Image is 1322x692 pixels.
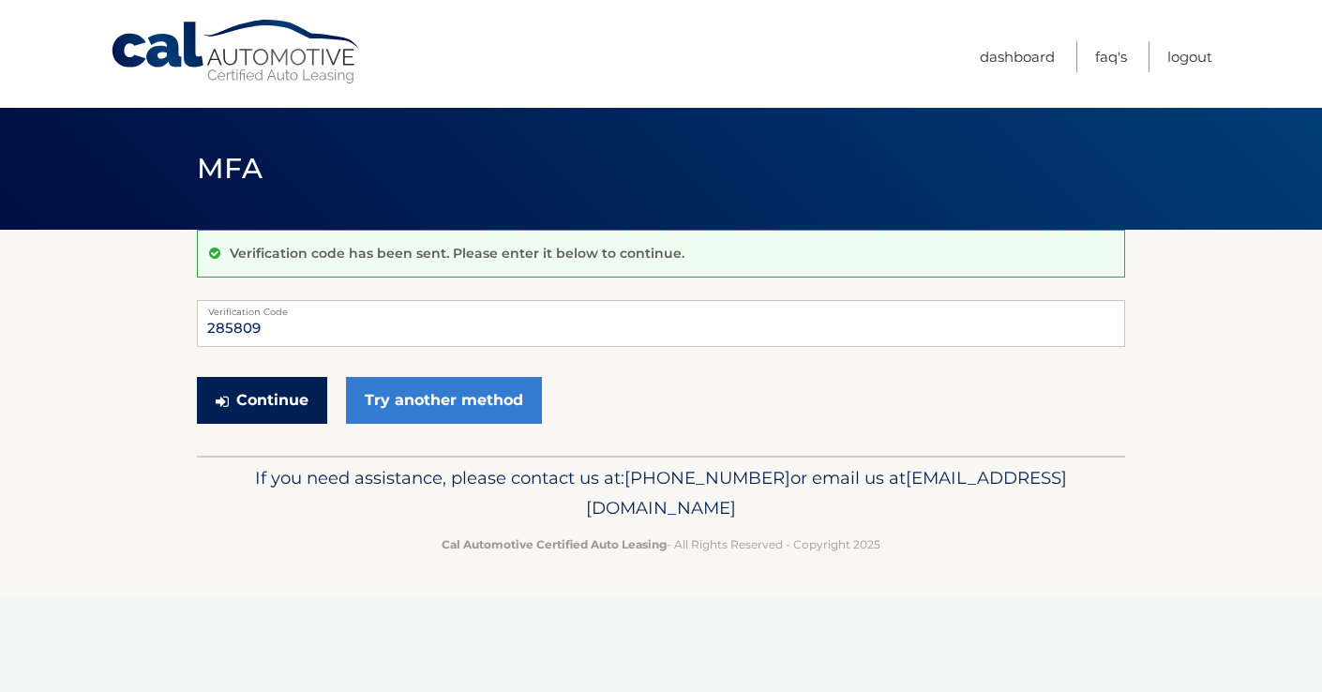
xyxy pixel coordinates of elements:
input: Verification Code [197,300,1125,347]
span: [PHONE_NUMBER] [624,467,790,489]
p: - All Rights Reserved - Copyright 2025 [209,534,1113,554]
a: Cal Automotive [110,19,363,85]
a: Dashboard [980,41,1055,72]
p: If you need assistance, please contact us at: or email us at [209,463,1113,523]
label: Verification Code [197,300,1125,315]
span: [EMAIL_ADDRESS][DOMAIN_NAME] [586,467,1067,519]
strong: Cal Automotive Certified Auto Leasing [442,537,667,551]
p: Verification code has been sent. Please enter it below to continue. [230,245,684,262]
a: FAQ's [1095,41,1127,72]
button: Continue [197,377,327,424]
span: MFA [197,151,263,186]
a: Logout [1167,41,1212,72]
a: Try another method [346,377,542,424]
